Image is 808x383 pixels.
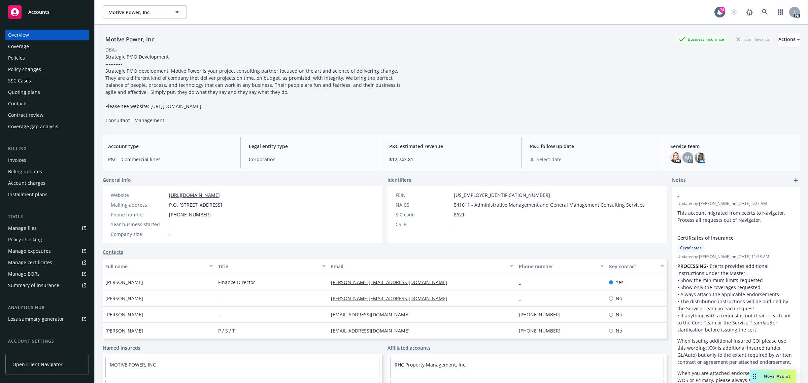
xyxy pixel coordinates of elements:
span: Finance Director [218,279,255,286]
a: Policy changes [5,64,89,75]
span: Updated by [PERSON_NAME] on [DATE] 11:28 AM [677,254,795,260]
a: MOTIVE POWER, INC [110,361,156,368]
span: P&C - Commercial lines [108,156,232,163]
div: Coverage gap analysis [8,121,58,132]
div: Summary of insurance [8,280,59,291]
div: Drag to move [750,370,759,383]
a: Coverage [5,41,89,52]
div: Service team [8,347,37,358]
div: Full name [105,263,205,270]
span: Motive Power, Inc. [108,9,167,16]
div: Motive Power, Inc. [103,35,159,44]
a: Switch app [774,5,787,19]
span: $12,743.81 [389,156,513,163]
span: Legal entity type [249,143,373,150]
span: Strategic PMO Development ---------- Strategic PMO development. Motive Power is your project cons... [105,54,402,124]
a: Policies [5,53,89,63]
a: - [519,279,526,285]
div: Contacts [8,98,28,109]
div: Website [111,191,166,199]
div: DBA: - [105,46,118,53]
a: [EMAIL_ADDRESS][DOMAIN_NAME] [331,311,415,318]
div: Policies [8,53,25,63]
a: RHC Property Management, Inc. [395,361,467,368]
a: Affiliated accounts [388,344,431,351]
div: Manage files [8,223,37,234]
div: Contract review [8,110,43,120]
span: Select date [537,156,562,163]
div: Key contact [609,263,656,270]
span: No [616,311,622,318]
a: Manage certificates [5,257,89,268]
a: [PHONE_NUMBER] [519,311,566,318]
a: Overview [5,30,89,40]
div: Total Rewards [733,35,773,43]
a: Quoting plans [5,87,89,98]
a: SSC Cases [5,75,89,86]
div: Email [331,263,506,270]
a: Invoices [5,155,89,166]
span: Certificates [680,245,702,251]
div: -Updatedby [PERSON_NAME] on [DATE] 6:27 AMThis account migrated from ecerts to Navigator. Process... [672,187,800,229]
span: - [677,193,777,200]
span: P / S / T [218,327,235,334]
div: Manage BORs [8,269,40,279]
div: Phone number [111,211,166,218]
div: Loss summary generator [8,314,64,324]
button: Email [328,258,516,274]
div: Company size [111,231,166,238]
img: photo [670,152,681,163]
a: Accounts [5,3,89,22]
div: Policy changes [8,64,41,75]
div: Manage certificates [8,257,52,268]
p: When issuing additional insured COI please use this wording: XXX is additional insured (under GL/... [677,337,795,365]
span: [PERSON_NAME] [105,311,143,318]
span: Nova Assist [764,373,790,379]
span: [PHONE_NUMBER] [169,211,211,218]
a: Coverage gap analysis [5,121,89,132]
a: Manage BORs [5,269,89,279]
span: - [169,221,171,228]
a: [EMAIL_ADDRESS][DOMAIN_NAME] [331,327,415,334]
div: CSLB [396,221,451,228]
button: Full name [103,258,215,274]
button: Title [215,258,328,274]
span: Corporation [249,156,373,163]
button: Key contact [606,258,667,274]
a: [PHONE_NUMBER] [519,327,566,334]
div: Billing [5,145,89,152]
span: [US_EMPLOYER_IDENTIFICATION_NUMBER] [454,191,550,199]
span: Identifiers [388,176,411,183]
a: Installment plans [5,189,89,200]
a: Contract review [5,110,89,120]
span: General info [103,176,131,183]
div: Mailing address [111,201,166,208]
button: Actions [778,33,800,46]
div: Invoices [8,155,26,166]
a: Account charges [5,178,89,188]
a: Summary of insurance [5,280,89,291]
span: 8621 [454,211,465,218]
div: Policy checking [8,234,42,245]
a: Report a Bug [743,5,756,19]
span: Updated by [PERSON_NAME] on [DATE] 6:27 AM [677,201,795,207]
button: Phone number [516,258,606,274]
span: P.O. [STREET_ADDRESS] [169,201,222,208]
span: [PERSON_NAME] [105,279,143,286]
span: - [218,295,220,302]
span: 541611 - Administrative Management and General Management Consulting Services [454,201,645,208]
span: - [169,231,171,238]
a: Manage exposures [5,246,89,256]
div: Analytics hub [5,304,89,311]
a: Service team [5,347,89,358]
button: Nova Assist [750,370,796,383]
div: Business Insurance [676,35,728,43]
div: 74 [719,7,725,13]
div: Manage exposures [8,246,51,256]
span: [PERSON_NAME] [105,295,143,302]
em: first [762,319,771,326]
span: Yes [616,279,624,286]
div: Billing updates [8,166,42,177]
